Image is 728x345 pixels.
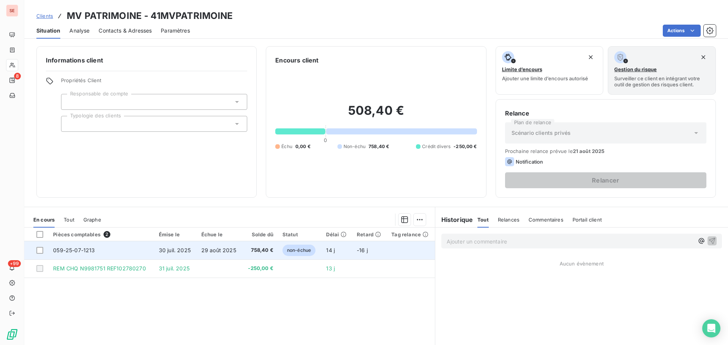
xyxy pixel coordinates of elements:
[326,265,335,272] span: 13 j
[702,319,720,337] div: Open Intercom Messenger
[498,217,519,223] span: Relances
[159,231,192,237] div: Émise le
[161,27,190,34] span: Paramètres
[422,143,450,150] span: Crédit divers
[67,98,74,105] input: Ajouter une valeur
[435,215,473,224] h6: Historique
[6,5,18,17] div: SE
[159,247,191,253] span: 30 juil. 2025
[6,74,18,86] a: 8
[369,143,389,150] span: 758,40 €
[477,217,489,223] span: Tout
[247,265,273,272] span: -250,00 €
[453,143,477,150] span: -250,00 €
[83,217,101,223] span: Graphe
[67,9,233,23] h3: MV PATRIMOINE - 41MVPATRIMOINE
[282,245,315,256] span: non-échue
[36,13,53,19] span: Clients
[663,25,701,37] button: Actions
[33,217,55,223] span: En cours
[201,231,238,237] div: Échue le
[608,46,716,95] button: Gestion du risqueSurveiller ce client en intégrant votre outil de gestion des risques client.
[6,328,18,340] img: Logo LeanPay
[64,217,74,223] span: Tout
[614,75,709,87] span: Surveiller ce client en intégrant votre outil de gestion des risques client.
[36,27,60,34] span: Situation
[357,247,368,253] span: -16 j
[573,148,605,154] span: 21 août 2025
[560,261,604,267] span: Aucun évènement
[529,217,563,223] span: Commentaires
[505,172,706,188] button: Relancer
[36,12,53,20] a: Clients
[104,231,110,238] span: 2
[46,56,247,65] h6: Informations client
[502,66,542,72] span: Limite d’encours
[326,231,348,237] div: Délai
[505,109,706,118] h6: Relance
[69,27,89,34] span: Analyse
[295,143,311,150] span: 0,00 €
[159,265,190,272] span: 31 juil. 2025
[275,103,477,126] h2: 508,40 €
[516,159,543,165] span: Notification
[573,217,602,223] span: Portail client
[281,143,292,150] span: Échu
[99,27,152,34] span: Contacts & Adresses
[14,73,21,80] span: 8
[53,265,146,272] span: REM CHQ N9981751 REF102780270
[502,75,588,81] span: Ajouter une limite d’encours autorisé
[67,120,74,127] input: Ajouter une valeur
[275,56,318,65] h6: Encours client
[53,247,95,253] span: 059-25-07-1213
[326,247,335,253] span: 14 j
[511,129,571,137] span: Scénario clients privés
[282,231,317,237] div: Statut
[614,66,657,72] span: Gestion du risque
[324,137,327,143] span: 0
[505,148,706,154] span: Prochaine relance prévue le
[391,231,430,237] div: Tag relance
[247,247,273,254] span: 758,40 €
[61,77,247,88] span: Propriétés Client
[357,231,382,237] div: Retard
[201,247,236,253] span: 29 août 2025
[53,231,150,238] div: Pièces comptables
[247,231,273,237] div: Solde dû
[8,260,21,267] span: +99
[344,143,366,150] span: Non-échu
[496,46,604,95] button: Limite d’encoursAjouter une limite d’encours autorisé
